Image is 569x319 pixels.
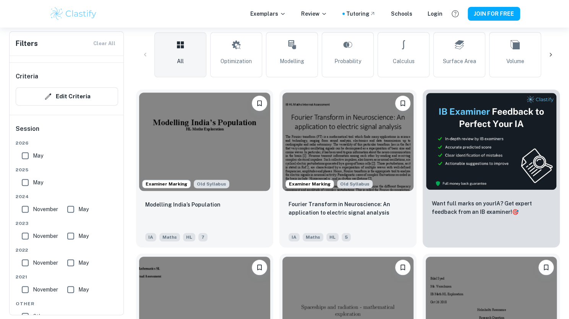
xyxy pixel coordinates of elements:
[250,10,286,18] p: Exemplars
[16,193,118,200] span: 2024
[33,178,43,187] span: May
[506,57,524,65] span: Volume
[136,90,273,247] a: Examiner MarkingAlthough this IA is written for the old math syllabus (last exam in November 2020...
[342,233,351,241] span: 5
[346,10,376,18] a: Tutoring
[16,220,118,227] span: 2023
[337,180,373,188] div: Although this IA is written for the old math syllabus (last exam in November 2020), the current I...
[16,87,118,106] button: Edit Criteria
[16,247,118,254] span: 2022
[16,166,118,173] span: 2025
[16,38,38,49] h6: Filters
[468,7,520,21] button: JOIN FOR FREE
[426,93,557,190] img: Thumbnail
[303,233,323,241] span: Maths
[177,57,184,65] span: All
[16,273,118,280] span: 2021
[78,285,89,294] span: May
[289,200,407,217] p: Fourier Transform in Neuroscience: An application to electric signal analysis
[33,205,58,213] span: November
[252,260,267,275] button: Please log in to bookmark exemplars
[33,259,58,267] span: November
[16,140,118,146] span: 2026
[279,90,417,247] a: Examiner MarkingAlthough this IA is written for the old math syllabus (last exam in November 2020...
[49,6,98,21] img: Clastify logo
[512,209,519,215] span: 🎯
[16,72,38,81] h6: Criteria
[443,57,476,65] span: Surface Area
[33,232,58,240] span: November
[194,180,229,188] div: Although this IA is written for the old math syllabus (last exam in November 2020), the current I...
[78,232,89,240] span: May
[395,96,410,111] button: Please log in to bookmark exemplars
[198,233,207,241] span: 7
[432,199,551,216] p: Want full marks on your IA ? Get expert feedback from an IB examiner!
[428,10,443,18] a: Login
[301,10,327,18] p: Review
[286,181,334,187] span: Examiner Marking
[395,260,410,275] button: Please log in to bookmark exemplars
[289,233,300,241] span: IA
[326,233,339,241] span: HL
[334,57,361,65] span: Probability
[391,10,412,18] a: Schools
[16,300,118,307] span: Other
[252,96,267,111] button: Please log in to bookmark exemplars
[145,233,156,241] span: IA
[449,7,462,20] button: Help and Feedback
[194,180,229,188] span: Old Syllabus
[183,233,195,241] span: HL
[159,233,180,241] span: Maths
[78,205,89,213] span: May
[78,259,89,267] span: May
[220,57,252,65] span: Optimization
[16,124,118,140] h6: Session
[139,93,270,191] img: Maths IA example thumbnail: Modelling India’s Population
[280,57,304,65] span: Modelling
[143,181,190,187] span: Examiner Marking
[538,260,554,275] button: Please log in to bookmark exemplars
[33,285,58,294] span: November
[33,151,43,160] span: May
[337,180,373,188] span: Old Syllabus
[393,57,415,65] span: Calculus
[282,93,413,191] img: Maths IA example thumbnail: Fourier Transform in Neuroscience: An ap
[423,90,560,247] a: ThumbnailWant full marks on yourIA? Get expert feedback from an IB examiner!
[145,200,220,209] p: Modelling India’s Population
